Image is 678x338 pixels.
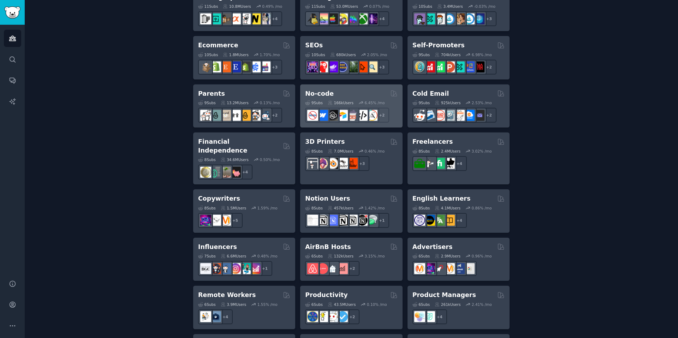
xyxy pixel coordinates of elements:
[317,158,328,169] img: 3Dmodeling
[412,100,430,105] div: 9 Sub s
[228,213,243,228] div: + 5
[238,165,252,179] div: + 4
[260,100,280,105] div: 0.13 % /mo
[305,100,323,105] div: 9 Sub s
[198,52,218,57] div: 10 Sub s
[221,157,249,162] div: 34.6M Users
[367,215,377,226] img: NotionPromote
[412,194,471,203] h2: English Learners
[260,61,270,72] img: ecommerce_growth
[307,311,318,322] img: LifeProTips
[367,52,387,57] div: 2.05 % /mo
[220,13,231,24] img: AnalogCommunity
[240,61,251,72] img: reviewmyshopify
[250,263,261,274] img: InstagramGrowthTips
[327,263,338,274] img: rentalproperties
[305,149,323,154] div: 8 Sub s
[424,13,435,24] img: NFTMarketplace
[210,167,221,178] img: FinancialPlanning
[374,60,389,75] div: + 3
[412,4,432,9] div: 10 Sub s
[365,206,385,210] div: 1.42 % /mo
[328,302,356,307] div: 43.5M Users
[230,110,241,121] img: toddlers
[307,215,318,226] img: Notiontemplates
[464,13,475,24] img: OpenseaMarket
[347,13,358,24] img: gamers
[220,110,231,121] img: beyondthebump
[464,110,475,121] img: B2BSaaS
[367,110,377,121] img: Adalo
[472,52,492,57] div: 6.98 % /mo
[345,309,359,324] div: + 2
[414,158,425,169] img: forhire
[452,156,467,171] div: + 4
[444,158,455,169] img: Freelancers
[472,302,492,307] div: 2.41 % /mo
[434,215,445,226] img: language_exchange
[305,302,323,307] div: 6 Sub s
[365,254,385,259] div: 3.15 % /mo
[307,61,318,72] img: SEO_Digital_Marketing
[305,206,323,210] div: 8 Sub s
[444,263,455,274] img: advertising
[432,309,447,324] div: + 4
[454,61,465,72] img: alphaandbetausers
[337,61,348,72] img: SEO_cases
[452,213,467,228] div: + 4
[210,13,221,24] img: streetphotography
[200,311,211,322] img: RemoteJobs
[200,215,211,226] img: SEO
[200,263,211,274] img: BeautyGuruChatter
[257,302,278,307] div: 1.55 % /mo
[412,302,430,307] div: 6 Sub s
[474,61,484,72] img: TestMyApp
[347,110,358,121] img: nocodelowcode
[472,100,492,105] div: 2.53 % /mo
[357,110,368,121] img: NoCodeMovement
[472,206,492,210] div: 0.86 % /mo
[330,4,358,9] div: 53.0M Users
[444,110,455,121] img: coldemail
[260,157,280,162] div: 0.50 % /mo
[347,215,358,226] img: AskNotion
[327,13,338,24] img: macgaming
[223,4,251,9] div: 10.8M Users
[250,13,261,24] img: Nikon
[328,254,353,259] div: 132k Users
[328,149,353,154] div: 7.0M Users
[434,263,445,274] img: PPC
[444,61,455,72] img: ProductHunters
[220,215,231,226] img: content_marketing
[307,110,318,121] img: nocode
[435,100,460,105] div: 925k Users
[454,110,465,121] img: b2b_sales
[240,263,251,274] img: influencermarketing
[482,11,496,26] div: + 3
[435,302,460,307] div: 261k Users
[337,13,348,24] img: GamerPals
[474,13,484,24] img: DigitalItems
[347,61,358,72] img: Local_SEO
[198,89,225,98] h2: Parents
[307,13,318,24] img: linux_gaming
[307,263,318,274] img: airbnb_hosts
[424,110,435,121] img: Emailmarketing
[364,149,385,154] div: 0.46 % /mo
[198,206,216,210] div: 8 Sub s
[230,61,241,72] img: EtsySellers
[482,60,496,75] div: + 2
[414,311,425,322] img: ProductManagement
[414,263,425,274] img: marketing
[367,302,387,307] div: 0.10 % /mo
[221,254,246,259] div: 6.6M Users
[412,41,465,50] h2: Self-Promoters
[305,254,323,259] div: 6 Sub s
[198,291,256,300] h2: Remote Workers
[267,108,282,123] div: + 2
[472,254,492,259] div: 0.96 % /mo
[412,137,453,146] h2: Freelancers
[200,61,211,72] img: dropship
[198,194,240,203] h2: Copywriters
[464,263,475,274] img: googleads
